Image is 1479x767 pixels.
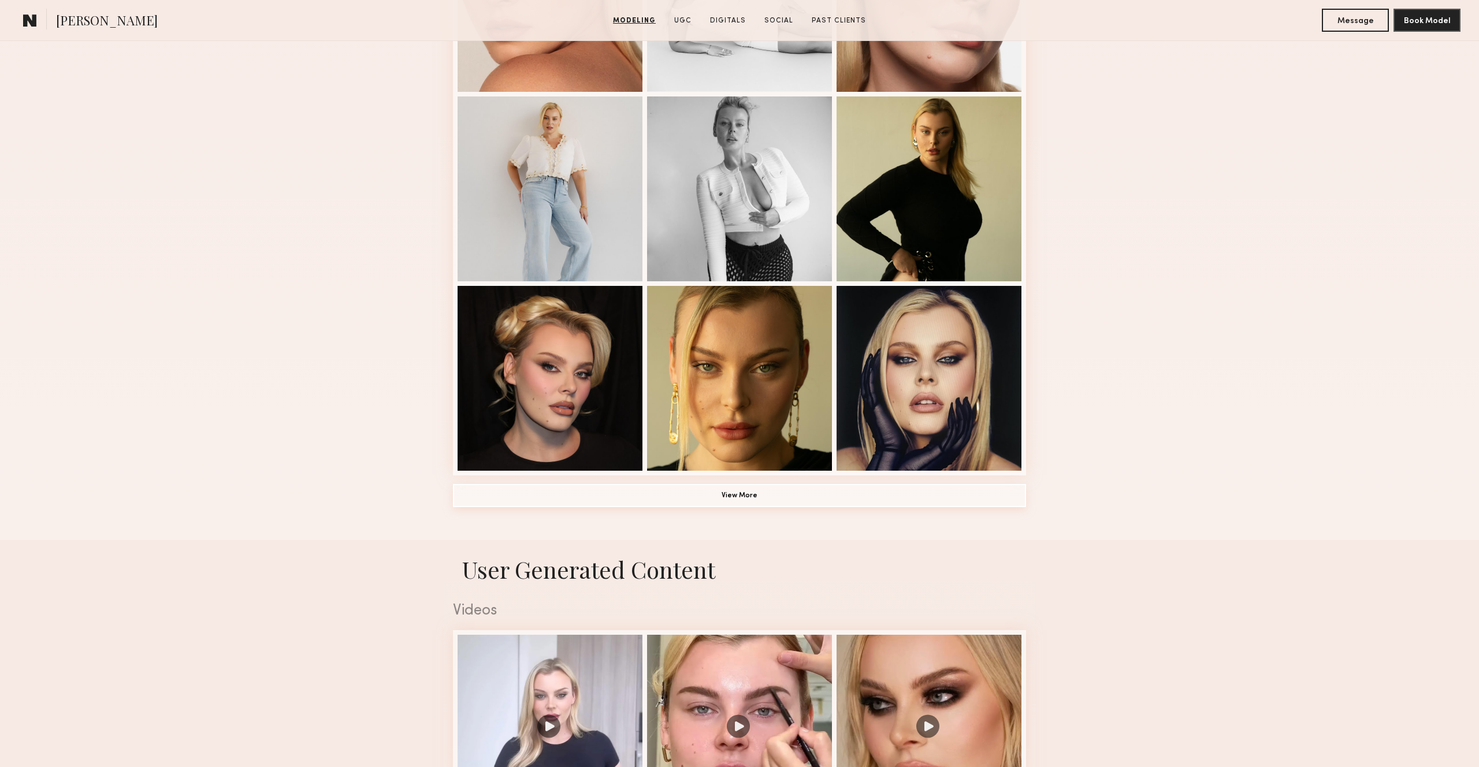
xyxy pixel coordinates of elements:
a: Past Clients [807,16,871,26]
a: Digitals [705,16,750,26]
div: Videos [453,604,1026,619]
a: Social [760,16,798,26]
button: Book Model [1393,9,1461,32]
h1: User Generated Content [444,554,1035,584]
a: Book Model [1393,15,1461,25]
a: UGC [670,16,696,26]
a: Modeling [608,16,660,26]
button: View More [453,484,1026,507]
button: Message [1322,9,1389,32]
span: [PERSON_NAME] [56,12,158,32]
